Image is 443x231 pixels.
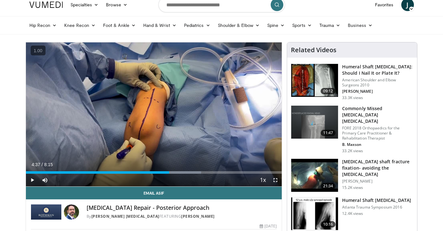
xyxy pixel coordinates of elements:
a: Sports [288,19,316,32]
p: Atlanta Trauma Symposium 2016 [342,205,411,210]
a: Pediatrics [180,19,214,32]
a: [PERSON_NAME] [MEDICAL_DATA] [91,214,159,219]
div: [DATE] [260,223,277,229]
a: 09:12 Humeral Shaft [MEDICAL_DATA]: Should I Nail It or Plate It? American Shoulder and Elbow Sur... [291,64,413,100]
img: VuMedi Logo [29,2,63,8]
img: 07b752e8-97b8-4335-b758-0a065a348e4e.150x105_q85_crop-smart_upscale.jpg [291,197,338,230]
a: Shoulder & Elbow [214,19,263,32]
img: Rothman Hand Surgery [31,204,61,220]
a: Knee Recon [60,19,99,32]
div: Progress Bar [26,171,282,174]
p: FORE 2018 Orthopaedics for the Primary Care Practitioner & Rehabilitation Therapist [342,126,413,141]
span: 10:16 [321,221,336,228]
p: 33.2K views [342,148,363,153]
img: sot_1.png.150x105_q85_crop-smart_upscale.jpg [291,64,338,97]
button: Playback Rate [256,174,269,186]
a: Spine [263,19,288,32]
p: 15.2K views [342,185,363,190]
a: Hand & Wrist [139,19,180,32]
h3: Commonly Missed [MEDICAL_DATA] [MEDICAL_DATA] [342,105,413,124]
p: American Shoulder and Elbow Surgeons 2010 [342,78,413,88]
span: 11:47 [321,130,336,136]
img: 242296_0001_1.png.150x105_q85_crop-smart_upscale.jpg [291,159,338,192]
p: 12.4K views [342,211,363,216]
h3: Humeral Shaft [MEDICAL_DATA] [342,197,411,203]
img: b2c65235-e098-4cd2-ab0f-914df5e3e270.150x105_q85_crop-smart_upscale.jpg [291,106,338,139]
p: [PERSON_NAME] [342,179,413,184]
a: Email Asif [26,187,282,199]
p: [PERSON_NAME] [342,89,413,94]
p: B. Maxson [342,142,413,147]
button: Fullscreen [269,174,282,186]
button: Mute [39,174,51,186]
a: Foot & Ankle [99,19,139,32]
h3: Humeral Shaft [MEDICAL_DATA]: Should I Nail It or Plate It? [342,64,413,76]
span: 4:37 [32,162,40,167]
span: 09:12 [321,88,336,94]
h4: [MEDICAL_DATA] Repair - Posterior Approach [87,204,277,211]
a: 11:47 Commonly Missed [MEDICAL_DATA] [MEDICAL_DATA] FORE 2018 Orthopaedics for the Primary Care P... [291,105,413,153]
a: Trauma [316,19,344,32]
h3: [MEDICAL_DATA] shaft fracture fixation- avoiding the [MEDICAL_DATA] [342,159,413,178]
button: Play [26,174,39,186]
video-js: Video Player [26,42,282,187]
a: 10:16 Humeral Shaft [MEDICAL_DATA] Atlanta Trauma Symposium 2016 12.4K views [291,197,413,231]
span: 21:34 [321,183,336,189]
a: 21:34 [MEDICAL_DATA] shaft fracture fixation- avoiding the [MEDICAL_DATA] [PERSON_NAME] 15.2K views [291,159,413,192]
span: 8:15 [44,162,53,167]
img: Avatar [64,204,79,220]
span: / [42,162,43,167]
div: By FEATURING [87,214,277,219]
p: 33.3K views [342,95,363,100]
a: Business [344,19,376,32]
a: [PERSON_NAME] [181,214,215,219]
h4: Related Videos [291,46,336,54]
a: Hip Recon [26,19,61,32]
